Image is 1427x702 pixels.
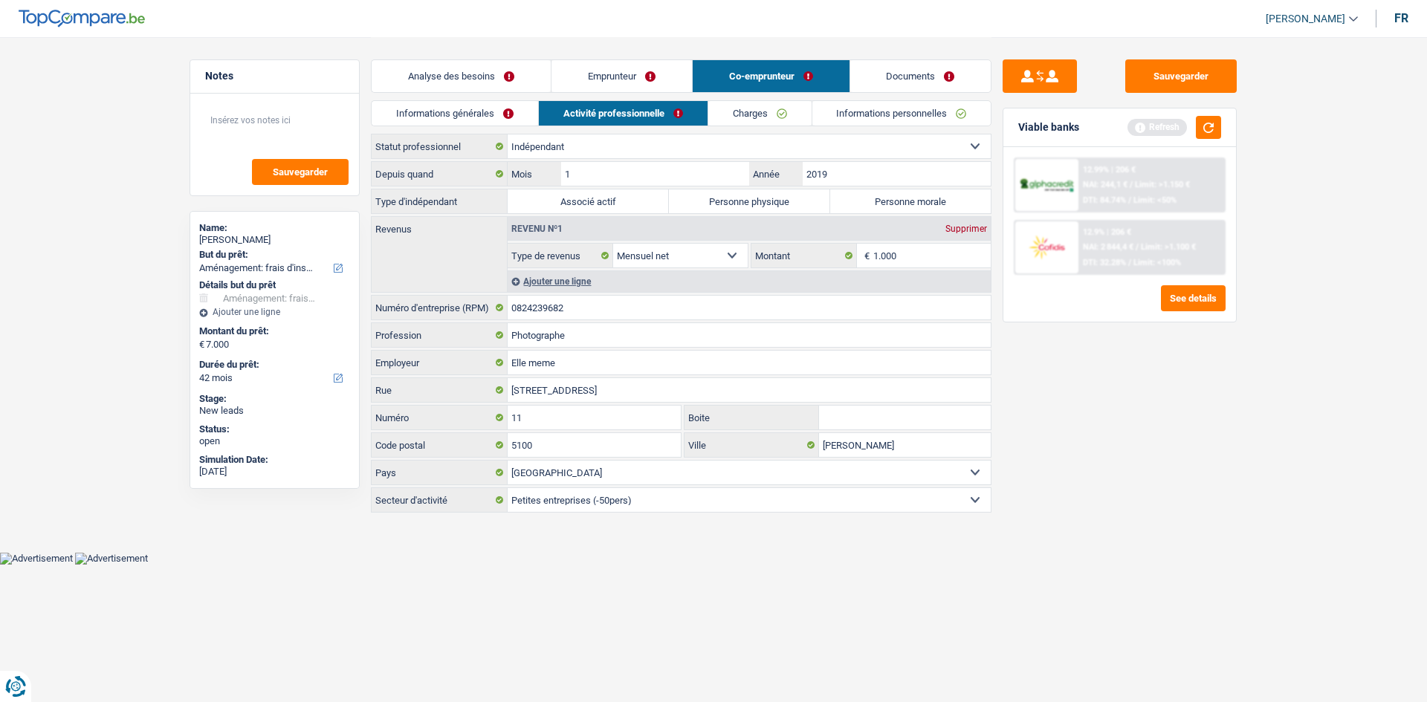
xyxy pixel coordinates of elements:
div: Détails but du prêt [199,279,350,291]
div: Viable banks [1018,121,1079,134]
label: Ville [685,433,820,457]
div: 12.9% | 206 € [1083,227,1131,237]
img: TopCompare Logo [19,10,145,27]
label: Depuis quand [372,162,508,186]
div: Simulation Date: [199,454,350,466]
div: Supprimer [942,224,991,233]
label: Pays [372,461,508,484]
span: / [1130,180,1133,189]
label: Type d'indépendant [372,189,508,213]
div: [PERSON_NAME] [199,234,350,246]
span: / [1136,242,1139,252]
input: AAAA [803,162,991,186]
div: Revenu nº1 [508,224,566,233]
span: NAI: 2 844,4 € [1083,242,1133,252]
label: Secteur d'activité [372,488,508,512]
a: Documents [850,60,991,92]
div: open [199,435,350,447]
div: Ajouter une ligne [199,307,350,317]
a: Emprunteur [551,60,692,92]
a: Analyse des besoins [372,60,551,92]
div: Stage: [199,393,350,405]
span: € [857,244,873,267]
span: Sauvegarder [273,167,328,177]
a: Charges [708,101,812,126]
label: Profession [372,323,508,347]
button: Sauvegarder [252,159,349,185]
label: But du prêt: [199,249,347,261]
label: Revenus [372,217,507,234]
label: Type de revenus [508,244,613,267]
a: Informations générales [372,101,538,126]
span: Limit: >1.100 € [1141,242,1196,252]
label: Statut professionnel [372,134,508,158]
label: Personne physique [669,189,830,213]
span: NAI: 244,1 € [1083,180,1127,189]
span: Limit: <50% [1133,195,1177,205]
img: AlphaCredit [1019,177,1074,194]
label: Boite [685,406,820,429]
div: 12.99% | 206 € [1083,165,1136,175]
input: MM [561,162,749,186]
div: Refresh [1127,119,1187,135]
span: € [199,339,204,351]
label: Année [749,162,802,186]
span: / [1128,258,1131,267]
span: Limit: >1.150 € [1135,180,1190,189]
div: Name: [199,222,350,234]
label: Rue [372,378,508,402]
a: Activité professionnelle [539,101,708,126]
label: Associé actif [508,189,669,213]
div: New leads [199,405,350,417]
span: [PERSON_NAME] [1266,13,1345,25]
button: See details [1161,285,1226,311]
div: fr [1394,11,1408,25]
button: Sauvegarder [1125,59,1237,93]
h5: Notes [205,70,344,82]
label: Employeur [372,351,508,374]
span: DTI: 84.74% [1083,195,1126,205]
label: Montant [751,244,857,267]
a: [PERSON_NAME] [1254,7,1358,31]
span: Limit: <100% [1133,258,1181,267]
div: [DATE] [199,466,350,478]
label: Personne morale [830,189,991,213]
div: Ajouter une ligne [508,270,991,292]
label: Numéro [372,406,508,429]
a: Co-emprunteur [693,60,850,92]
span: / [1128,195,1131,205]
label: Code postal [372,433,508,457]
img: Advertisement [75,553,148,565]
label: Mois [508,162,560,186]
label: Numéro d'entreprise (RPM) [372,296,508,319]
img: Cofidis [1019,233,1074,261]
span: DTI: 32.28% [1083,258,1126,267]
a: Informations personnelles [812,101,991,126]
label: Montant du prêt: [199,325,347,337]
label: Durée du prêt: [199,359,347,371]
div: Status: [199,423,350,435]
